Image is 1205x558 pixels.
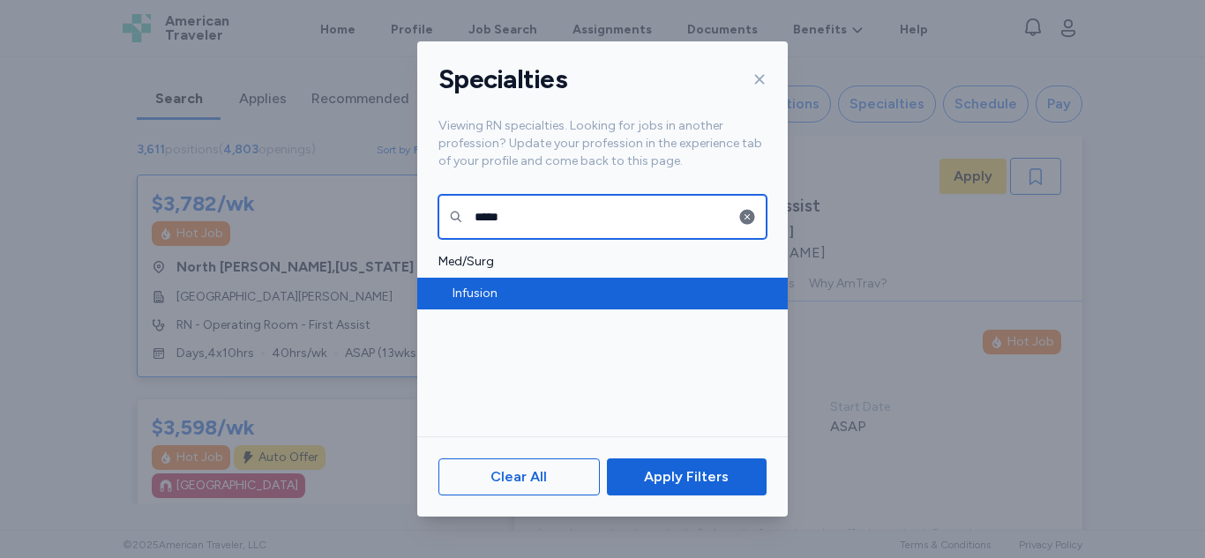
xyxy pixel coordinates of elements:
h1: Specialties [438,63,567,96]
div: Viewing RN specialties. Looking for jobs in another profession? Update your profession in the exp... [417,117,788,191]
span: Med/Surg [438,253,756,271]
button: Clear All [438,458,600,495]
span: Clear All [490,466,547,487]
span: Infusion [453,285,756,302]
span: Apply Filters [644,466,729,487]
button: Apply Filters [607,458,767,495]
